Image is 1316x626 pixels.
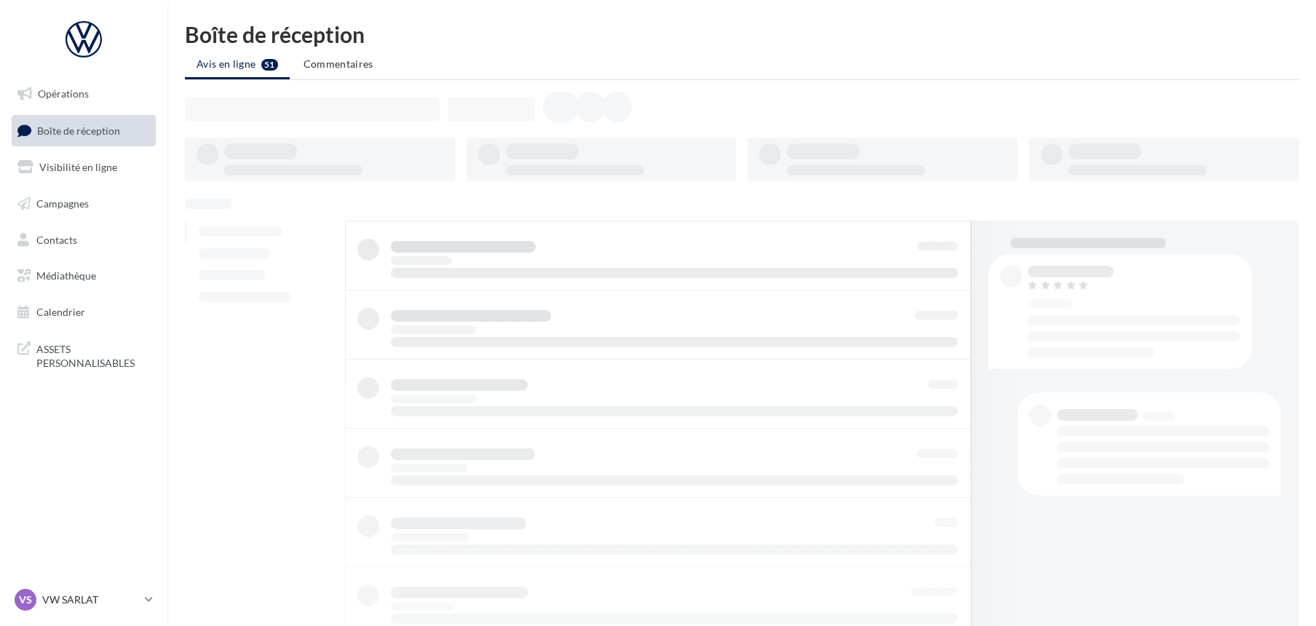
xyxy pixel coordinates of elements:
p: VW SARLAT [42,593,139,607]
a: Visibilité en ligne [9,152,159,183]
a: Boîte de réception [9,115,159,146]
span: VS [19,593,32,607]
span: Opérations [38,87,89,100]
span: Commentaires [304,58,373,70]
a: Contacts [9,225,159,255]
div: Boîte de réception [185,23,1299,45]
a: VS VW SARLAT [12,586,156,614]
a: Campagnes [9,189,159,219]
span: ASSETS PERSONNALISABLES [36,339,150,371]
span: Visibilité en ligne [39,161,117,173]
a: ASSETS PERSONNALISABLES [9,333,159,376]
a: Calendrier [9,297,159,328]
span: Campagnes [36,197,89,210]
span: Calendrier [36,306,85,318]
a: Opérations [9,79,159,109]
span: Boîte de réception [37,124,120,136]
span: Contacts [36,233,77,245]
a: Médiathèque [9,261,159,291]
span: Médiathèque [36,269,96,282]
